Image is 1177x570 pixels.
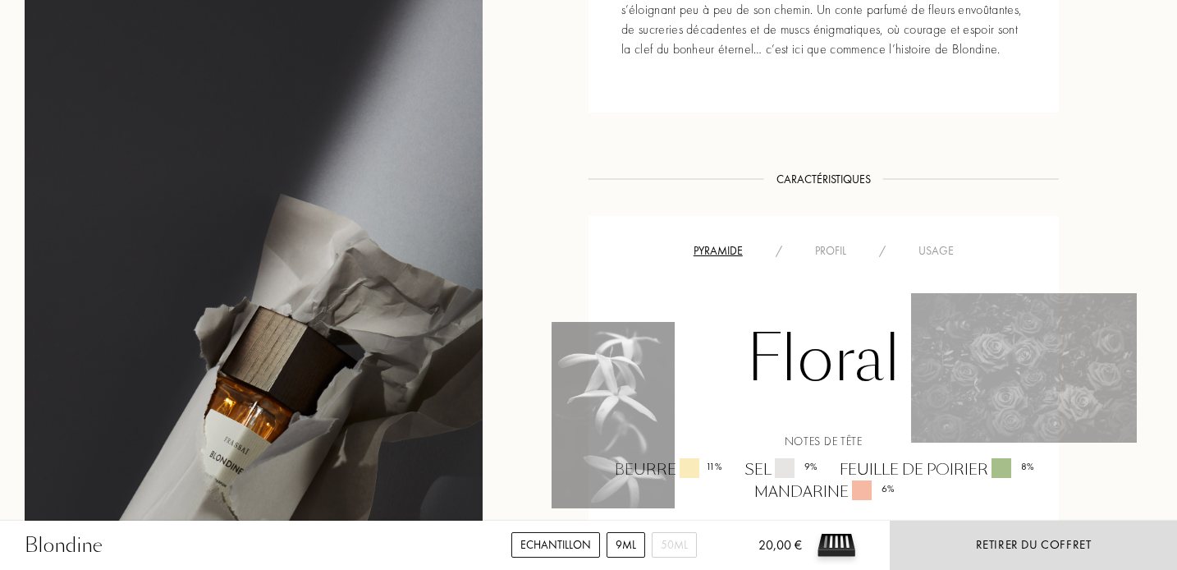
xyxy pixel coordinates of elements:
[863,242,902,260] div: /
[25,531,103,560] div: Blondine
[1021,459,1034,474] div: 8 %
[652,532,697,558] div: 50mL
[812,521,861,570] img: sample box sommelier du parfum
[732,536,802,570] div: 20,00 €
[911,293,1137,443] img: 5DOXKHWP8UOQS_1.png
[552,322,675,508] img: 5DOXKHWP8UOQS_2.png
[601,314,1046,412] div: Floral
[511,532,600,558] div: Echantillon
[902,242,970,260] div: Usage
[759,242,799,260] div: /
[804,459,817,474] div: 9 %
[706,459,722,474] div: 11 %
[601,433,1046,450] div: Notes de tête
[827,458,1044,480] div: Feuille de poirier
[799,242,863,260] div: Profil
[732,458,827,480] div: Sel
[742,480,905,503] div: Mandarine
[607,532,645,558] div: 9mL
[882,481,895,496] div: 6 %
[976,536,1092,554] div: Retirer du coffret
[677,242,759,260] div: Pyramide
